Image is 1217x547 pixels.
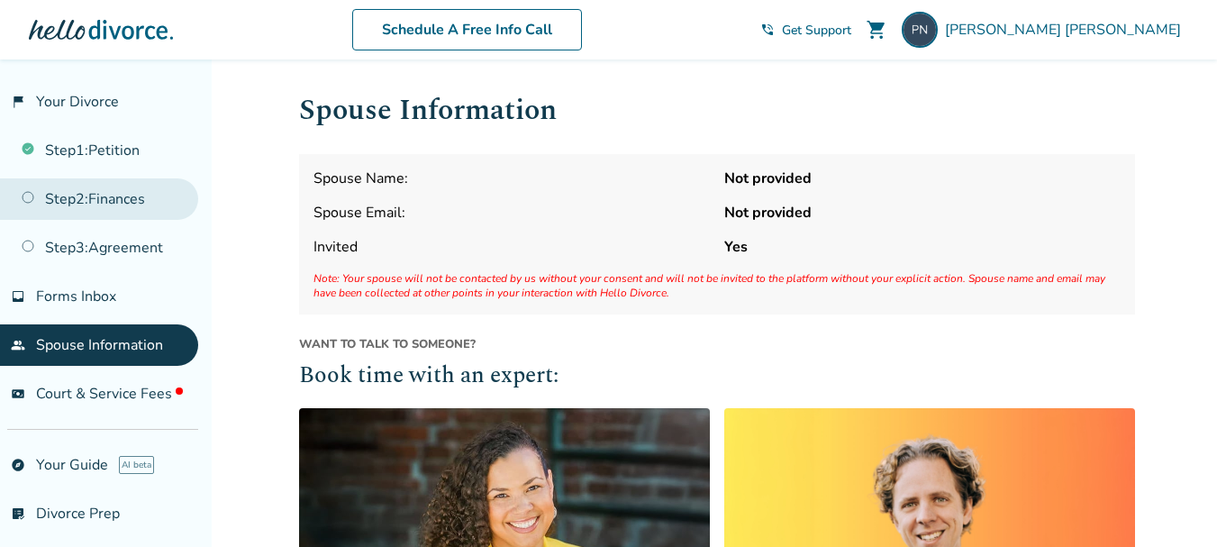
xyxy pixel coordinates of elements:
span: Spouse Email: [313,203,710,223]
span: inbox [11,289,25,304]
span: universal_currency_alt [11,387,25,401]
span: explore [11,458,25,472]
span: Get Support [782,22,851,39]
iframe: Chat Widget [1127,460,1217,547]
strong: Yes [724,237,1121,257]
span: Note: Your spouse will not be contacted by us without your consent and will not be invited to the... [313,271,1121,300]
strong: Not provided [724,169,1121,188]
span: Court & Service Fees [36,384,183,404]
span: shopping_cart [866,19,887,41]
span: phone_in_talk [760,23,775,37]
img: ptnieberding@gmail.com [902,12,938,48]
span: list_alt_check [11,506,25,521]
span: flag_2 [11,95,25,109]
span: [PERSON_NAME] [PERSON_NAME] [945,20,1188,40]
a: phone_in_talkGet Support [760,22,851,39]
span: people [11,338,25,352]
strong: Not provided [724,203,1121,223]
span: Spouse Name: [313,169,710,188]
h1: Spouse Information [299,88,1135,132]
span: Want to talk to someone? [299,336,1135,352]
span: Invited [313,237,710,257]
h2: Book time with an expert: [299,360,1135,394]
span: Forms Inbox [36,287,116,306]
a: Schedule A Free Info Call [352,9,582,50]
span: AI beta [119,456,154,474]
